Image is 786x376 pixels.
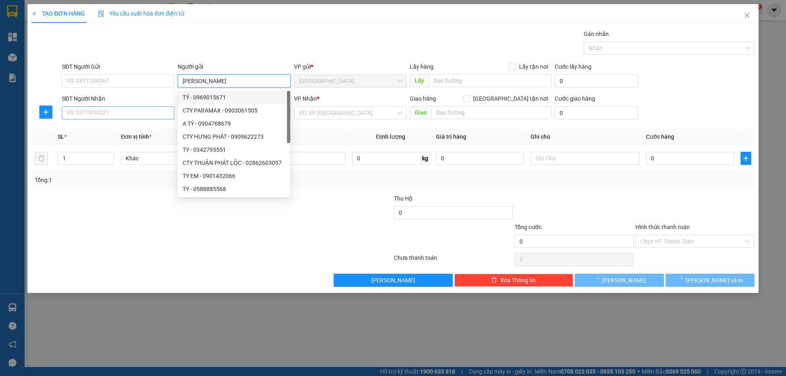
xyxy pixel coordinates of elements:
[744,12,750,18] span: close
[183,106,285,115] div: CTY PARAMAX - 0903061505
[96,7,115,16] span: Nhận:
[555,74,638,88] input: Cước lấy hàng
[602,276,646,285] span: [PERSON_NAME]
[7,7,20,16] span: Gửi:
[62,62,174,71] div: SĐT Người Gửi
[183,185,285,194] div: TY - 0588885568
[429,74,551,87] input: Dọc đường
[515,224,542,230] span: Tổng cước
[35,152,48,165] button: delete
[436,133,466,140] span: Giá trị hàng
[96,25,161,35] div: ty
[431,106,551,119] input: Dọc đường
[178,117,290,130] div: A TÝ - 0904768679
[72,52,83,63] span: SL
[7,25,90,35] div: lôc
[410,106,431,119] span: Giao
[40,109,52,115] span: plus
[555,63,592,70] label: Cước lấy hàng
[98,11,104,17] img: icon
[178,169,290,182] div: TY EM - 0901432066
[436,152,524,165] input: 0
[454,274,574,287] button: deleteXóa Thông tin
[516,62,551,71] span: Lấy tận nơi
[470,94,551,103] span: [GEOGRAPHIC_DATA] tận nơi
[410,63,434,70] span: Lấy hàng
[58,133,64,140] span: SL
[183,119,285,128] div: A TÝ - 0904768679
[741,155,751,162] span: plus
[35,176,303,185] div: Tổng: 1
[677,277,686,283] span: loading
[555,106,638,119] input: Cước giao hàng
[527,129,643,145] th: Ghi chú
[686,276,743,285] span: [PERSON_NAME] và In
[178,156,290,169] div: CTY THUẬN PHÁT LỘC - 02862603057
[183,171,285,180] div: TY EM - 0901432066
[32,11,37,16] span: plus
[7,52,161,63] div: Tên hàng: bịch ( : 1 )
[393,253,514,268] div: Chưa thanh toán
[183,93,285,102] div: TÝ - 0969015671
[500,276,536,285] span: Xóa Thông tin
[96,7,161,25] div: [PERSON_NAME]
[421,152,429,165] span: kg
[39,106,52,119] button: plus
[394,195,413,202] span: Thu Hộ
[491,277,497,284] span: delete
[178,182,290,196] div: TY - 0588885568
[178,143,290,156] div: TY - 0342795551
[646,133,674,140] span: Cước hàng
[121,133,151,140] span: Đơn vị tính
[178,91,290,104] div: TÝ - 0969015671
[178,104,290,117] div: CTY PARAMAX - 0903061505
[371,276,415,285] span: [PERSON_NAME]
[635,224,690,230] label: Hình thức thanh toán
[236,152,345,165] input: VD: Bàn, Ghế
[575,274,664,287] button: [PERSON_NAME]
[410,95,436,102] span: Giao hàng
[376,133,405,140] span: Định lượng
[741,152,751,165] button: plus
[555,95,595,102] label: Cước giao hàng
[299,75,402,87] span: SÀI GÒN
[294,95,317,102] span: VP Nhận
[7,7,90,25] div: [GEOGRAPHIC_DATA]
[183,132,285,141] div: CTY HƯNG PHÁT - 0909622273
[183,158,285,167] div: CTY THUẬN PHÁT LỘC - 02862603057
[410,74,429,87] span: Lấy
[178,62,290,71] div: Người gửi
[98,10,184,17] span: Yêu cầu xuất hóa đơn điện tử
[593,277,602,283] span: loading
[666,274,754,287] button: [PERSON_NAME] và In
[126,152,225,164] span: Khác
[531,152,639,165] input: Ghi Chú
[32,10,85,17] span: TẠO ĐƠN HÀNG
[294,62,407,71] div: VP gửi
[334,274,453,287] button: [PERSON_NAME]
[183,145,285,154] div: TY - 0342795551
[62,94,174,103] div: SĐT Người Nhận
[584,31,609,37] label: Gán nhãn
[736,4,759,27] button: Close
[178,130,290,143] div: CTY HƯNG PHÁT - 0909622273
